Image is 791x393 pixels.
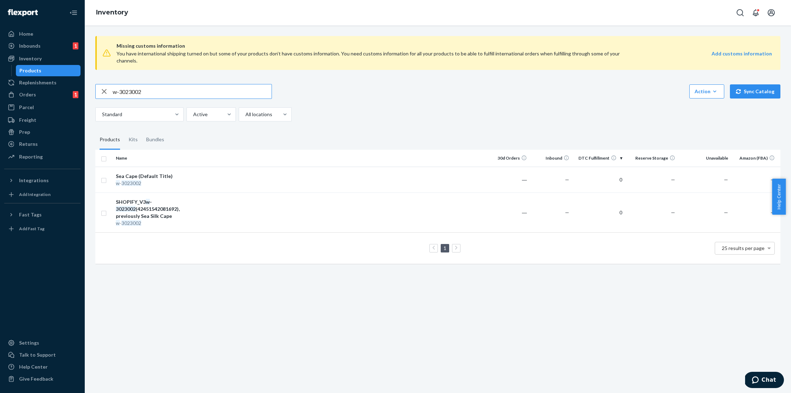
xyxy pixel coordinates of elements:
span: — [671,177,675,183]
input: Standard [101,111,102,118]
th: Amazon (FBA) [731,150,780,167]
div: Talk to Support [19,351,56,358]
strong: Add customs information [712,50,772,56]
a: Orders1 [4,89,81,100]
a: Add customs information [712,50,772,64]
th: DTC Fulfillment [572,150,625,167]
td: ― [487,192,530,232]
button: Help Center [772,179,786,215]
div: Parcel [19,104,34,111]
a: Prep [4,126,81,138]
button: Give Feedback [4,373,81,385]
button: Sync Catalog [730,84,780,99]
button: Open account menu [764,6,778,20]
div: Products [100,130,120,150]
a: Help Center [4,361,81,373]
button: Action [689,84,724,99]
button: Talk to Support [4,349,81,361]
a: Products [16,65,81,76]
th: Reserve Storage [625,150,678,167]
th: 30d Orders [487,150,530,167]
div: Add Integration [19,191,50,197]
a: Settings [4,337,81,349]
em: 3023002 [121,180,141,186]
div: Fast Tags [19,211,42,218]
div: Settings [19,339,39,346]
div: SHOPIFY_V3 - (42451542081692), previously Sea Silk Cape [116,198,190,220]
span: — [671,209,675,215]
div: 1 [73,42,78,49]
em: w [116,220,120,226]
ol: breadcrumbs [90,2,134,23]
td: ― [487,167,530,192]
img: Flexport logo [8,9,38,16]
td: 0 [572,192,625,232]
em: 3023002 [116,206,136,212]
em: w [146,199,150,205]
input: Search inventory by name or sku [113,84,272,99]
div: Products [19,67,41,74]
button: Open Search Box [733,6,747,20]
div: - [116,180,190,187]
div: Freight [19,117,36,124]
div: Sea Cape (Default Title) [116,173,190,180]
div: Reporting [19,153,43,160]
th: Unavailable [678,150,731,167]
div: Prep [19,129,30,136]
div: Bundles [146,130,164,150]
em: 3023002 [121,220,141,226]
a: Freight [4,114,81,126]
span: 25 results per page [722,245,765,251]
th: Inbound [530,150,572,167]
div: 1 [73,91,78,98]
div: Add Fast Tag [19,226,44,232]
span: — [771,177,775,183]
div: Orders [19,91,36,98]
div: Give Feedback [19,375,53,382]
span: — [565,209,569,215]
span: — [565,177,569,183]
td: 0 [572,167,625,192]
div: Inventory [19,55,42,62]
iframe: Opens a widget where you can chat to one of our agents [745,372,784,389]
div: Replenishments [19,79,56,86]
button: Fast Tags [4,209,81,220]
div: You have international shipping turned on but some of your products don’t have customs informatio... [117,50,641,64]
span: Missing customs information [117,42,772,50]
div: - [116,220,190,227]
a: Replenishments [4,77,81,88]
div: Action [695,88,719,95]
a: Add Integration [4,189,81,200]
a: Page 1 is your current page [442,245,448,251]
em: w [116,180,120,186]
a: Parcel [4,102,81,113]
a: Inventory [96,8,128,16]
div: Returns [19,141,38,148]
a: Returns [4,138,81,150]
a: Inbounds1 [4,40,81,52]
span: — [724,209,728,215]
a: Inventory [4,53,81,64]
input: Active [192,111,193,118]
a: Reporting [4,151,81,162]
div: Home [19,30,33,37]
a: Home [4,28,81,40]
button: Open notifications [749,6,763,20]
span: — [771,209,775,215]
div: Help Center [19,363,48,370]
th: Name [113,150,192,167]
button: Integrations [4,175,81,186]
a: Add Fast Tag [4,223,81,234]
span: — [724,177,728,183]
button: Close Navigation [66,6,81,20]
div: Integrations [19,177,49,184]
div: Kits [129,130,138,150]
div: Inbounds [19,42,41,49]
